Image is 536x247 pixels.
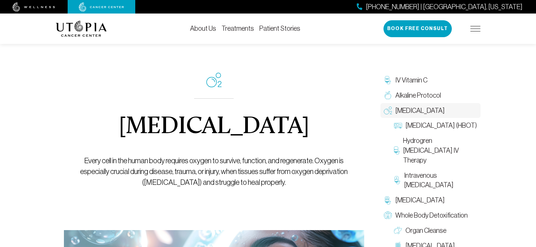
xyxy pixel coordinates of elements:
[395,195,445,205] span: [MEDICAL_DATA]
[384,211,392,219] img: Whole Body Detoxification
[395,91,441,100] span: Alkaline Protocol
[380,208,481,223] a: Whole Body Detoxification
[394,122,402,130] img: Hyperbaric Oxygen Therapy (HBOT)
[206,73,222,88] img: icon
[222,25,254,32] a: Treatments
[79,2,124,12] img: cancer center
[391,223,481,238] a: Organ Cleanse
[391,118,481,133] a: [MEDICAL_DATA] (HBOT)
[259,25,300,32] a: Patient Stories
[470,26,481,31] img: icon-hamburger
[380,193,481,208] a: [MEDICAL_DATA]
[391,168,481,193] a: Intravenous [MEDICAL_DATA]
[13,2,55,12] img: wellness
[394,176,401,184] img: Intravenous Ozone Therapy
[404,171,477,190] span: Intravenous [MEDICAL_DATA]
[383,20,452,37] button: Book Free Consult
[405,226,446,236] span: Organ Cleanse
[395,106,445,116] span: [MEDICAL_DATA]
[380,103,481,118] a: [MEDICAL_DATA]
[395,211,468,220] span: Whole Body Detoxification
[357,2,522,12] a: [PHONE_NUMBER] | [GEOGRAPHIC_DATA], [US_STATE]
[405,121,477,130] span: [MEDICAL_DATA] (HBOT)
[56,21,107,37] img: logo
[394,226,402,234] img: Organ Cleanse
[384,76,392,84] img: IV Vitamin C
[384,91,392,99] img: Alkaline Protocol
[366,2,522,12] span: [PHONE_NUMBER] | [GEOGRAPHIC_DATA], [US_STATE]
[119,115,309,139] h1: [MEDICAL_DATA]
[395,75,427,85] span: IV Vitamin C
[190,25,216,32] a: About Us
[380,88,481,103] a: Alkaline Protocol
[403,136,477,165] span: Hydrogren [MEDICAL_DATA] IV Therapy
[384,196,392,204] img: Chelation Therapy
[380,73,481,88] a: IV Vitamin C
[391,133,481,168] a: Hydrogren [MEDICAL_DATA] IV Therapy
[384,106,392,115] img: Oxygen Therapy
[79,155,349,188] p: Every cell in the human body requires oxygen to survive, function, and regenerate. Oxygen is espe...
[394,146,400,154] img: Hydrogren Peroxide IV Therapy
